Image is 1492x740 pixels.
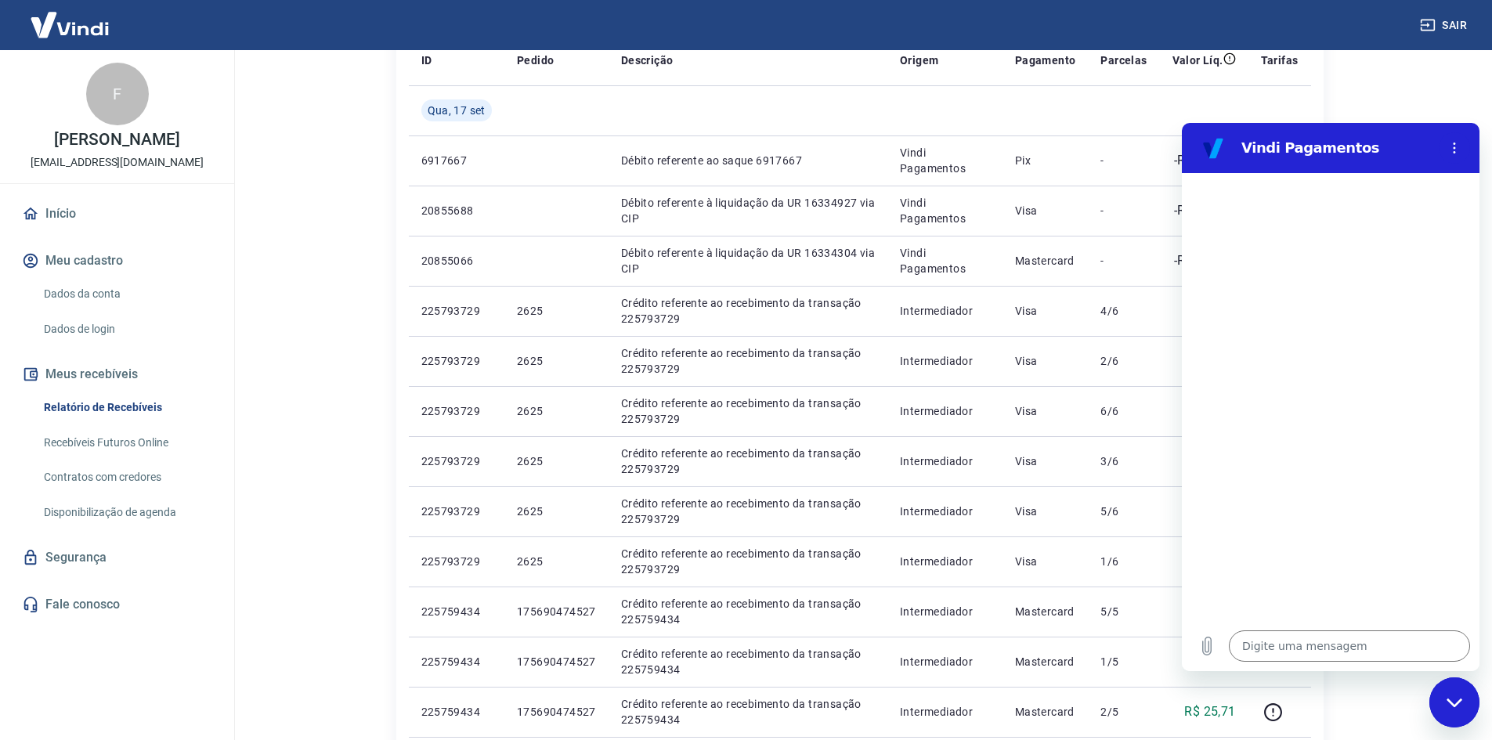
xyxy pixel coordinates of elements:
p: Intermediador [900,704,990,720]
button: Meus recebíveis [19,357,215,392]
p: Crédito referente ao recebimento da transação 225793729 [621,345,875,377]
div: F [86,63,149,125]
a: Dados da conta [38,278,215,310]
p: Crédito referente ao recebimento da transação 225759434 [621,596,875,627]
p: Crédito referente ao recebimento da transação 225759434 [621,646,875,677]
p: Crédito referente ao recebimento da transação 225793729 [621,295,875,327]
p: Crédito referente ao recebimento da transação 225793729 [621,496,875,527]
p: Intermediador [900,403,990,419]
a: Relatório de Recebíveis [38,392,215,424]
a: Dados de login [38,313,215,345]
p: 2625 [517,353,596,369]
p: 1/5 [1100,654,1147,670]
button: Meu cadastro [19,244,215,278]
p: Pagamento [1015,52,1076,68]
p: 175690474527 [517,704,596,720]
p: Visa [1015,303,1076,319]
p: Intermediador [900,353,990,369]
p: [PERSON_NAME] [54,132,179,148]
p: 225759434 [421,604,492,619]
p: Pedido [517,52,554,68]
p: 2625 [517,504,596,519]
p: - [1100,203,1147,218]
p: 5/5 [1100,604,1147,619]
p: R$ 25,71 [1184,702,1235,721]
p: Intermediador [900,303,990,319]
p: 225793729 [421,554,492,569]
p: 225793729 [421,453,492,469]
p: 225793729 [421,303,492,319]
p: 2625 [517,403,596,419]
p: Crédito referente ao recebimento da transação 225759434 [621,696,875,727]
p: Vindi Pagamentos [900,195,990,226]
p: 2625 [517,303,596,319]
p: Débito referente à liquidação da UR 16334927 via CIP [621,195,875,226]
p: 225793729 [421,504,492,519]
p: Débito referente ao saque 6917667 [621,153,875,168]
p: Crédito referente ao recebimento da transação 225793729 [621,395,875,427]
p: Mastercard [1015,253,1076,269]
p: 225759434 [421,704,492,720]
p: Intermediador [900,453,990,469]
iframe: Janela de mensagens [1182,123,1479,671]
p: Visa [1015,554,1076,569]
p: -R$ 240,49 [1174,201,1236,220]
p: Intermediador [900,654,990,670]
p: Vindi Pagamentos [900,145,990,176]
p: Valor Líq. [1172,52,1223,68]
p: Mastercard [1015,704,1076,720]
p: Mastercard [1015,604,1076,619]
p: Parcelas [1100,52,1147,68]
p: 20855688 [421,203,492,218]
button: Sair [1417,11,1473,40]
p: Crédito referente ao recebimento da transação 225793729 [621,446,875,477]
p: Vindi Pagamentos [900,245,990,276]
iframe: Botão para abrir a janela de mensagens, conversa em andamento [1429,677,1479,727]
a: Fale conosco [19,587,215,622]
a: Segurança [19,540,215,575]
p: - [1100,153,1147,168]
p: Tarifas [1261,52,1299,68]
p: Mastercard [1015,654,1076,670]
p: Visa [1015,203,1076,218]
p: 2/5 [1100,704,1147,720]
p: 175690474527 [517,604,596,619]
p: 225793729 [421,353,492,369]
p: 1/6 [1100,554,1147,569]
p: Pix [1015,153,1076,168]
p: Intermediador [900,604,990,619]
p: 20855066 [421,253,492,269]
p: Visa [1015,353,1076,369]
a: Contratos com credores [38,461,215,493]
p: -R$ 128,58 [1174,251,1236,270]
p: Intermediador [900,554,990,569]
a: Início [19,197,215,231]
p: [EMAIL_ADDRESS][DOMAIN_NAME] [31,154,204,171]
p: Visa [1015,453,1076,469]
p: 4/6 [1100,303,1147,319]
p: 175690474527 [517,654,596,670]
img: Vindi [19,1,121,49]
p: -R$ 171,91 [1174,151,1236,170]
p: 6917667 [421,153,492,168]
p: 225759434 [421,654,492,670]
p: 3/6 [1100,453,1147,469]
p: 6/6 [1100,403,1147,419]
p: 2/6 [1100,353,1147,369]
p: - [1100,253,1147,269]
p: 2625 [517,453,596,469]
p: Crédito referente ao recebimento da transação 225793729 [621,546,875,577]
p: Origem [900,52,938,68]
p: Descrição [621,52,674,68]
p: Intermediador [900,504,990,519]
a: Disponibilização de agenda [38,496,215,529]
p: ID [421,52,432,68]
p: 2625 [517,554,596,569]
p: 225793729 [421,403,492,419]
p: Visa [1015,403,1076,419]
span: Qua, 17 set [428,103,486,118]
a: Recebíveis Futuros Online [38,427,215,459]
